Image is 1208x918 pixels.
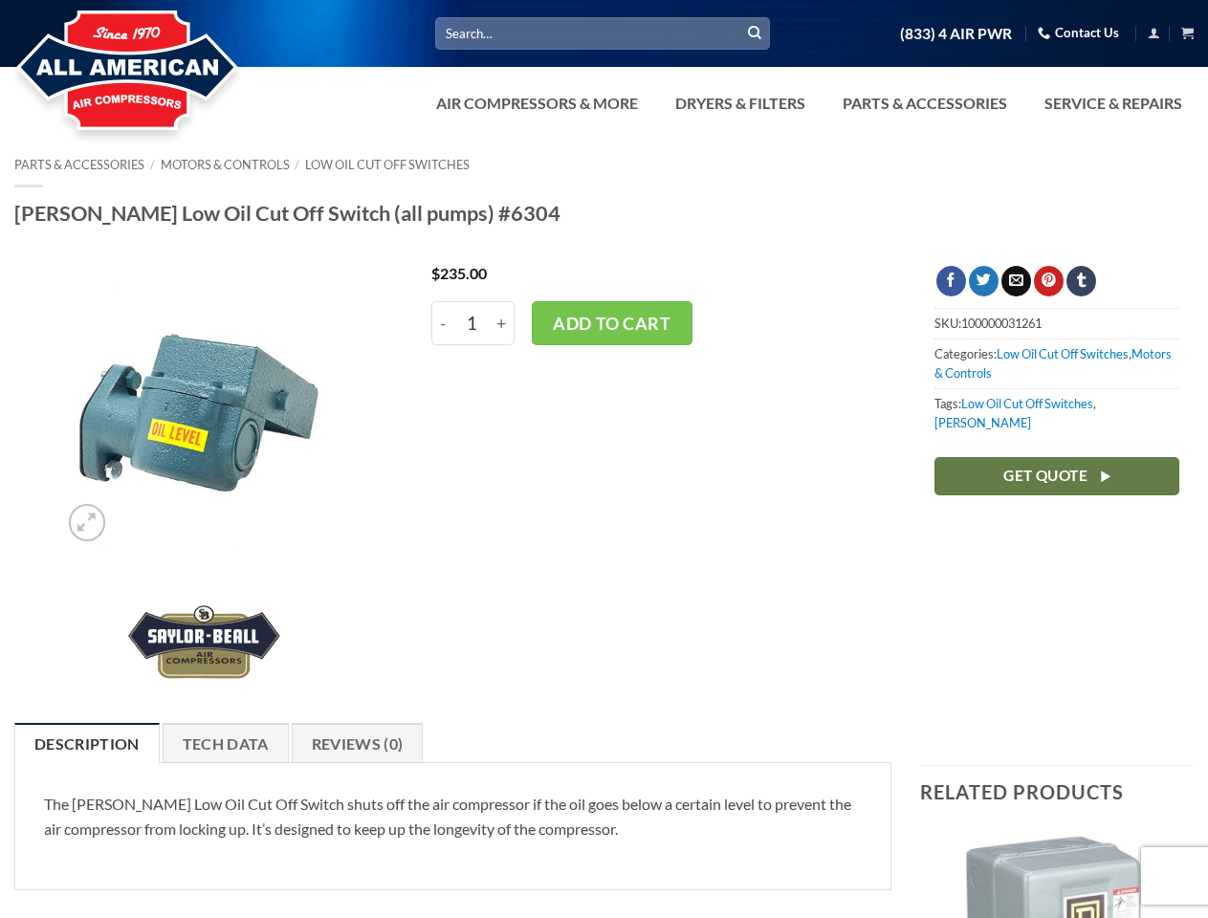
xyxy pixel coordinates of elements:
[1003,464,1087,488] span: Get Quote
[44,792,862,841] p: The [PERSON_NAME] Low Oil Cut Off Switch shuts off the air compressor if the oil goes below a cer...
[490,301,515,345] input: Increase quantity of Saylor Beall Low Oil Cut Off Switch (all pumps) #6304
[831,84,1019,122] a: Parts & Accessories
[14,723,160,763] a: Description
[425,84,649,122] a: Air Compressors & More
[454,301,490,345] input: Product quantity
[59,266,344,551] img: Saylor Beall Low Oil Cut Off Switch (all pumps) #6304
[431,264,440,282] span: $
[435,17,770,49] input: Search…
[161,157,290,172] a: Motors & Controls
[740,19,769,48] button: Submit
[150,157,155,172] span: /
[14,157,144,172] a: Parts & Accessories
[292,723,424,763] a: Reviews (0)
[431,301,454,345] input: Reduce quantity of Saylor Beall Low Oil Cut Off Switch (all pumps) #6304
[431,264,487,282] bdi: 235.00
[934,308,1179,338] span: SKU:
[295,157,299,172] span: /
[1033,84,1194,122] a: Service & Repairs
[1148,21,1160,45] a: Login
[997,346,1129,361] a: Low Oil Cut Off Switches
[1034,266,1064,296] a: Pin on Pinterest
[163,723,289,763] a: Tech Data
[900,17,1012,51] a: (833) 4 AIR PWR
[920,766,1194,818] h3: Related products
[1181,21,1194,45] a: View cart
[1066,266,1096,296] a: Share on Tumblr
[69,504,106,541] a: Zoom
[664,84,817,122] a: Dryers & Filters
[14,158,1194,172] nav: Breadcrumb
[305,157,470,172] a: Low Oil Cut Off Switches
[1001,266,1031,296] a: Email to a Friend
[961,316,1042,331] span: 100000031261
[532,301,692,345] button: Add to cart
[936,266,966,296] a: Share on Facebook
[1038,18,1119,48] a: Contact Us
[961,396,1093,411] a: Low Oil Cut Off Switches
[14,200,1194,227] h1: [PERSON_NAME] Low Oil Cut Off Switch (all pumps) #6304
[969,266,999,296] a: Share on Twitter
[934,339,1179,388] span: Categories: ,
[934,415,1031,430] a: [PERSON_NAME]
[934,388,1179,438] span: Tags: ,
[934,457,1179,494] a: Get Quote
